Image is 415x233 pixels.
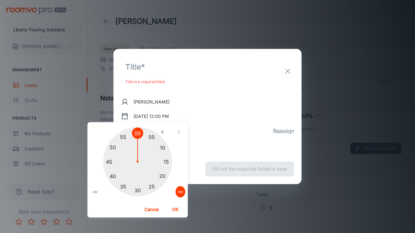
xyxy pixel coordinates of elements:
button: exit [281,65,294,77]
button: open previous view [157,127,168,138]
button: OK [165,204,185,215]
button: Reassign [273,127,294,135]
span: PM [178,189,183,195]
input: Title* [121,56,247,78]
span: AM [92,189,97,195]
p: Title is a required field [125,78,243,86]
button: Cancel [141,204,161,215]
p: [PERSON_NAME] [134,98,170,105]
button: [DATE] 12:00 PM [131,111,171,122]
button: PM [176,186,185,198]
button: AM [90,186,100,198]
